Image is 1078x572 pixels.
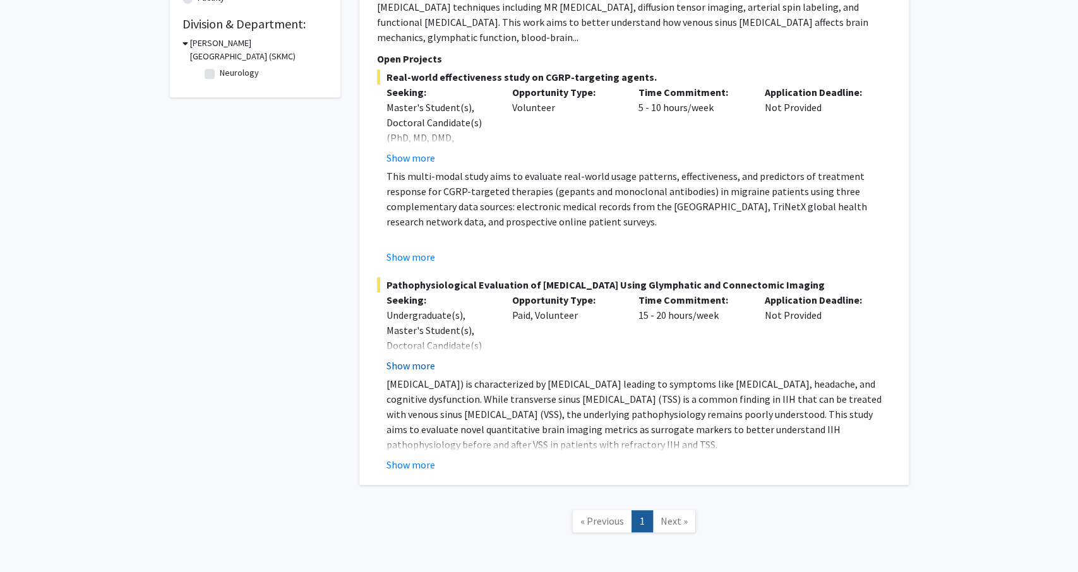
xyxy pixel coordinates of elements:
div: Master's Student(s), Doctoral Candidate(s) (PhD, MD, DMD, PharmD, etc.), Medical Resident(s) / Me... [386,100,494,191]
p: Time Commitment: [638,85,746,100]
button: Show more [386,150,435,165]
span: Real-world effectiveness study on CGRP-targeting agents. [377,69,891,85]
h3: [PERSON_NAME][GEOGRAPHIC_DATA] (SKMC) [190,37,328,63]
p: Application Deadline: [765,85,872,100]
p: Time Commitment: [638,292,746,307]
button: Show more [386,249,435,265]
p: Application Deadline: [765,292,872,307]
p: Open Projects [377,51,891,66]
div: 5 - 10 hours/week [629,85,755,165]
div: Not Provided [755,292,882,373]
span: Next » [661,515,688,527]
span: « Previous [580,515,624,527]
button: Show more [386,358,435,373]
p: Opportunity Type: [512,292,620,307]
div: Undergraduate(s), Master's Student(s), Doctoral Candidate(s) (PhD, MD, DMD, PharmD, etc.), Postdo... [386,307,494,459]
p: This multi-modal study aims to evaluate real-world usage patterns, effectiveness, and predictors ... [386,169,891,229]
span: Pathophysiological Evaluation of [MEDICAL_DATA] Using Glymphatic and Connectomic Imaging [377,277,891,292]
p: Opportunity Type: [512,85,620,100]
a: Previous Page [572,510,632,532]
label: Neurology [220,66,259,80]
p: Seeking: [386,85,494,100]
div: Volunteer [503,85,629,165]
a: Next Page [652,510,696,532]
p: Seeking: [386,292,494,307]
button: Show more [386,457,435,472]
iframe: Chat [9,515,54,563]
nav: Page navigation [359,498,909,549]
div: 15 - 20 hours/week [629,292,755,373]
p: [MEDICAL_DATA]) is characterized by [MEDICAL_DATA] leading to symptoms like [MEDICAL_DATA], heada... [386,376,891,452]
a: 1 [632,510,653,532]
div: Not Provided [755,85,882,165]
div: Paid, Volunteer [503,292,629,373]
h2: Division & Department: [183,16,328,32]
